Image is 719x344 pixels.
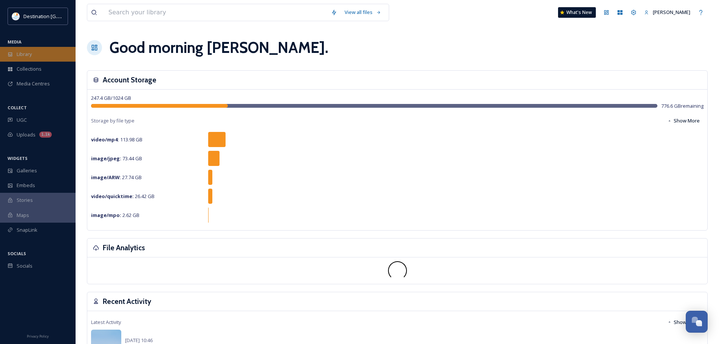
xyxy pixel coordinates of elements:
span: Privacy Policy [27,334,49,339]
button: Show More [663,113,704,128]
span: Latest Activity [91,319,121,326]
strong: video/quicktime : [91,193,134,200]
span: SOCIALS [8,251,26,256]
span: 776.6 GB remaining [661,102,704,110]
span: Maps [17,212,29,219]
span: WIDGETS [8,155,28,161]
span: Media Centres [17,80,50,87]
h3: Account Storage [103,74,156,85]
strong: image/jpeg : [91,155,121,162]
input: Search your library [105,4,327,21]
h1: Good morning [PERSON_NAME] . [110,36,328,59]
img: download.png [12,12,20,20]
span: Uploads [17,131,36,138]
h3: File Analytics [103,242,145,253]
div: 1.1k [39,132,52,138]
span: 2.62 GB [91,212,139,218]
span: 27.74 GB [91,174,142,181]
a: [PERSON_NAME] [640,5,694,20]
span: Collections [17,65,42,73]
span: Stories [17,197,33,204]
span: Library [17,51,32,58]
span: Destination [GEOGRAPHIC_DATA] [23,12,99,20]
span: [PERSON_NAME] [653,9,690,15]
a: Privacy Policy [27,331,49,340]
a: What's New [558,7,596,18]
span: [DATE] 10:46 [125,337,153,344]
button: Open Chat [686,311,708,333]
span: 247.4 GB / 1024 GB [91,95,131,101]
span: MEDIA [8,39,22,45]
span: Socials [17,262,32,270]
button: Show More [663,315,704,330]
span: 113.98 GB [91,136,142,143]
strong: image/ARW : [91,174,121,181]
a: View all files [341,5,385,20]
span: Embeds [17,182,35,189]
strong: video/mp4 : [91,136,119,143]
span: 26.42 GB [91,193,155,200]
span: Storage by file type [91,117,135,124]
h3: Recent Activity [103,296,151,307]
span: SnapLink [17,226,37,234]
span: Galleries [17,167,37,174]
strong: image/mpo : [91,212,121,218]
span: COLLECT [8,105,27,110]
span: 73.44 GB [91,155,142,162]
span: UGC [17,116,27,124]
